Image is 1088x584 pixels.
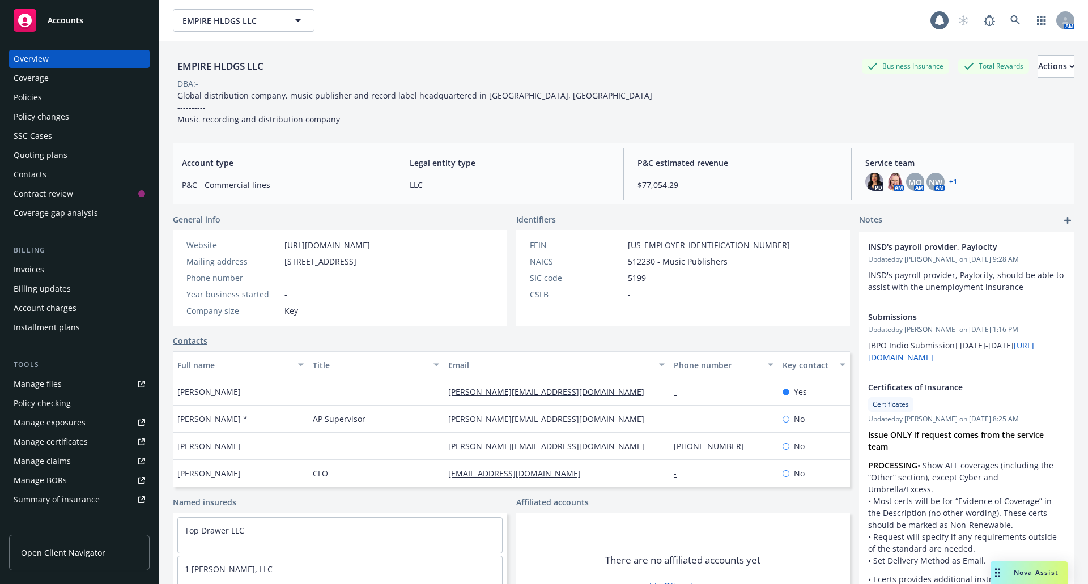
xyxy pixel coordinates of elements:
[1004,9,1027,32] a: Search
[991,561,1005,584] div: Drag to move
[628,288,631,300] span: -
[929,176,942,188] span: NW
[14,394,71,412] div: Policy checking
[530,239,623,251] div: FEIN
[14,375,62,393] div: Manage files
[14,471,67,489] div: Manage BORs
[868,241,1036,253] span: INSD's payroll provider, Paylocity
[868,325,1065,335] span: Updated by [PERSON_NAME] on [DATE] 1:16 PM
[9,204,150,222] a: Coverage gap analysis
[14,433,88,451] div: Manage certificates
[177,467,241,479] span: [PERSON_NAME]
[48,16,83,25] span: Accounts
[177,359,291,371] div: Full name
[9,491,150,509] a: Summary of insurance
[14,146,67,164] div: Quoting plans
[978,9,1001,32] a: Report a Bug
[674,441,753,451] a: [PHONE_NUMBER]
[444,351,669,378] button: Email
[530,255,623,267] div: NAICS
[516,496,589,508] a: Affiliated accounts
[1038,56,1074,77] div: Actions
[313,413,365,425] span: AP Supervisor
[173,214,220,225] span: General info
[173,59,268,74] div: EMPIRE HLDGS LLC
[9,245,150,256] div: Billing
[9,50,150,68] a: Overview
[284,288,287,300] span: -
[410,157,610,169] span: Legal entity type
[14,88,42,106] div: Policies
[185,564,273,574] a: 1 [PERSON_NAME], LLC
[778,351,850,378] button: Key contact
[794,467,805,479] span: No
[284,305,298,317] span: Key
[9,471,150,489] a: Manage BORs
[9,146,150,164] a: Quoting plans
[284,240,370,250] a: [URL][DOMAIN_NAME]
[669,351,777,378] button: Phone number
[674,468,686,479] a: -
[9,88,150,106] a: Policies
[186,288,280,300] div: Year business started
[868,311,1036,323] span: Submissions
[530,272,623,284] div: SIC code
[9,185,150,203] a: Contract review
[186,272,280,284] div: Phone number
[873,399,909,410] span: Certificates
[859,232,1074,302] div: INSD's payroll provider, PaylocityUpdatedby [PERSON_NAME] on [DATE] 9:28 AMINSD's payroll provide...
[530,288,623,300] div: CSLB
[14,185,73,203] div: Contract review
[9,433,150,451] a: Manage certificates
[173,496,236,508] a: Named insureds
[868,381,1036,393] span: Certificates of Insurance
[21,547,105,559] span: Open Client Navigator
[313,467,328,479] span: CFO
[173,351,308,378] button: Full name
[1030,9,1053,32] a: Switch app
[14,50,49,68] div: Overview
[794,413,805,425] span: No
[177,440,241,452] span: [PERSON_NAME]
[182,15,280,27] span: EMPIRE HLDGS LLC
[9,359,150,370] div: Tools
[674,359,760,371] div: Phone number
[9,452,150,470] a: Manage claims
[794,386,807,398] span: Yes
[313,359,427,371] div: Title
[9,5,150,36] a: Accounts
[177,90,652,125] span: Global distribution company, music publisher and record label headquartered in [GEOGRAPHIC_DATA],...
[448,359,652,371] div: Email
[605,553,760,567] span: There are no affiliated accounts yet
[886,173,904,191] img: photo
[308,351,444,378] button: Title
[14,69,49,87] div: Coverage
[185,525,244,536] a: Top Drawer LLC
[908,176,922,188] span: MQ
[628,255,728,267] span: 512230 - Music Publishers
[186,239,280,251] div: Website
[9,414,150,432] span: Manage exposures
[448,386,653,397] a: [PERSON_NAME][EMAIL_ADDRESS][DOMAIN_NAME]
[9,69,150,87] a: Coverage
[177,413,248,425] span: [PERSON_NAME] *
[14,127,52,145] div: SSC Cases
[1014,568,1059,577] span: Nova Assist
[628,239,790,251] span: [US_EMPLOYER_IDENTIFICATION_NUMBER]
[868,270,1066,292] span: INSD's payroll provider, Paylocity, should be able to assist with the unemployment insurance
[186,255,280,267] div: Mailing address
[9,318,150,336] a: Installment plans
[868,460,917,471] strong: PROCESSING
[859,302,1074,372] div: SubmissionsUpdatedby [PERSON_NAME] on [DATE] 1:16 PM[BPO Indio Submission] [DATE]-[DATE][URL][DOM...
[516,214,556,225] span: Identifiers
[284,255,356,267] span: [STREET_ADDRESS]
[859,214,882,227] span: Notes
[868,429,1046,452] strong: Issue ONLY if request comes from the service team
[14,108,69,126] div: Policy changes
[783,359,833,371] div: Key contact
[14,165,46,184] div: Contacts
[628,272,646,284] span: 5199
[958,59,1029,73] div: Total Rewards
[313,440,316,452] span: -
[284,272,287,284] span: -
